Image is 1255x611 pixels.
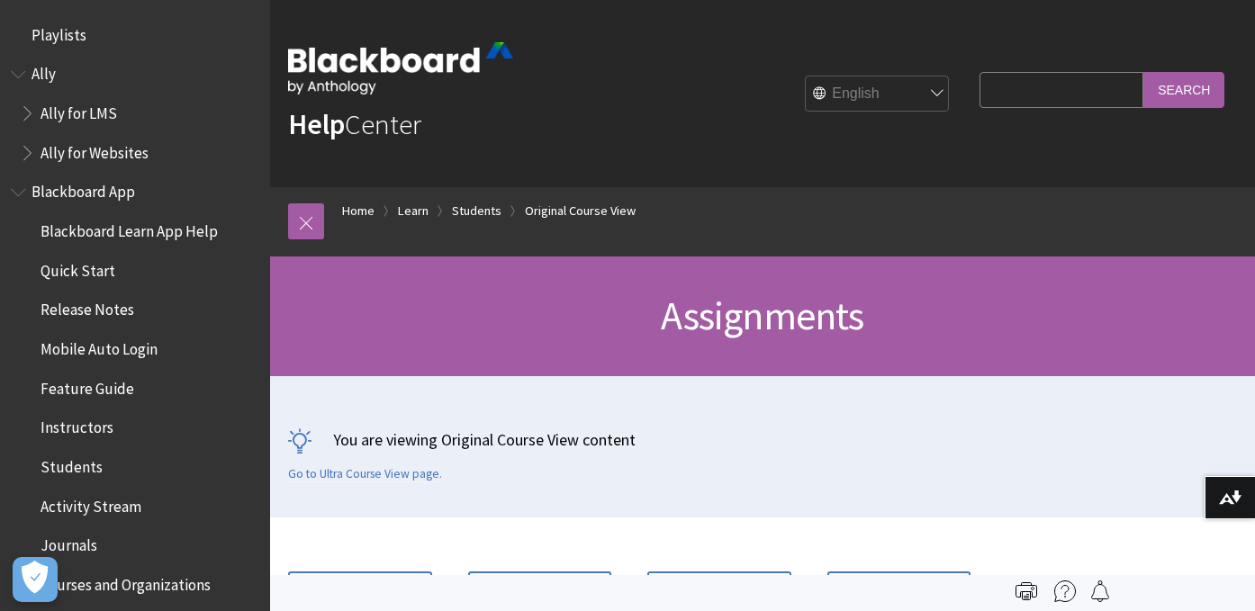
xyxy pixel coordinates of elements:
[1143,72,1224,107] input: Search
[41,256,115,280] span: Quick Start
[41,216,218,240] span: Blackboard Learn App Help
[1054,580,1076,602] img: More help
[41,491,141,516] span: Activity Stream
[288,428,1237,451] p: You are viewing Original Course View content
[288,106,421,142] a: HelpCenter
[32,20,86,44] span: Playlists
[32,59,56,84] span: Ally
[41,452,103,476] span: Students
[398,200,429,222] a: Learn
[288,42,513,94] img: Blackboard by Anthology
[525,200,636,222] a: Original Course View
[13,557,58,602] button: Open Preferences
[452,200,501,222] a: Students
[1089,580,1111,602] img: Follow this page
[661,291,863,340] span: Assignments
[288,466,442,482] a: Go to Ultra Course View page.
[41,98,117,122] span: Ally for LMS
[41,373,134,398] span: Feature Guide
[288,106,345,142] strong: Help
[41,138,149,162] span: Ally for Websites
[41,570,211,594] span: Courses and Organizations
[41,531,97,555] span: Journals
[41,334,158,358] span: Mobile Auto Login
[1016,580,1037,602] img: Print
[806,76,950,112] select: Site Language Selector
[342,200,375,222] a: Home
[41,295,134,319] span: Release Notes
[32,177,135,202] span: Blackboard App
[11,20,259,50] nav: Book outline for Playlists
[41,413,113,437] span: Instructors
[11,59,259,168] nav: Book outline for Anthology Ally Help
